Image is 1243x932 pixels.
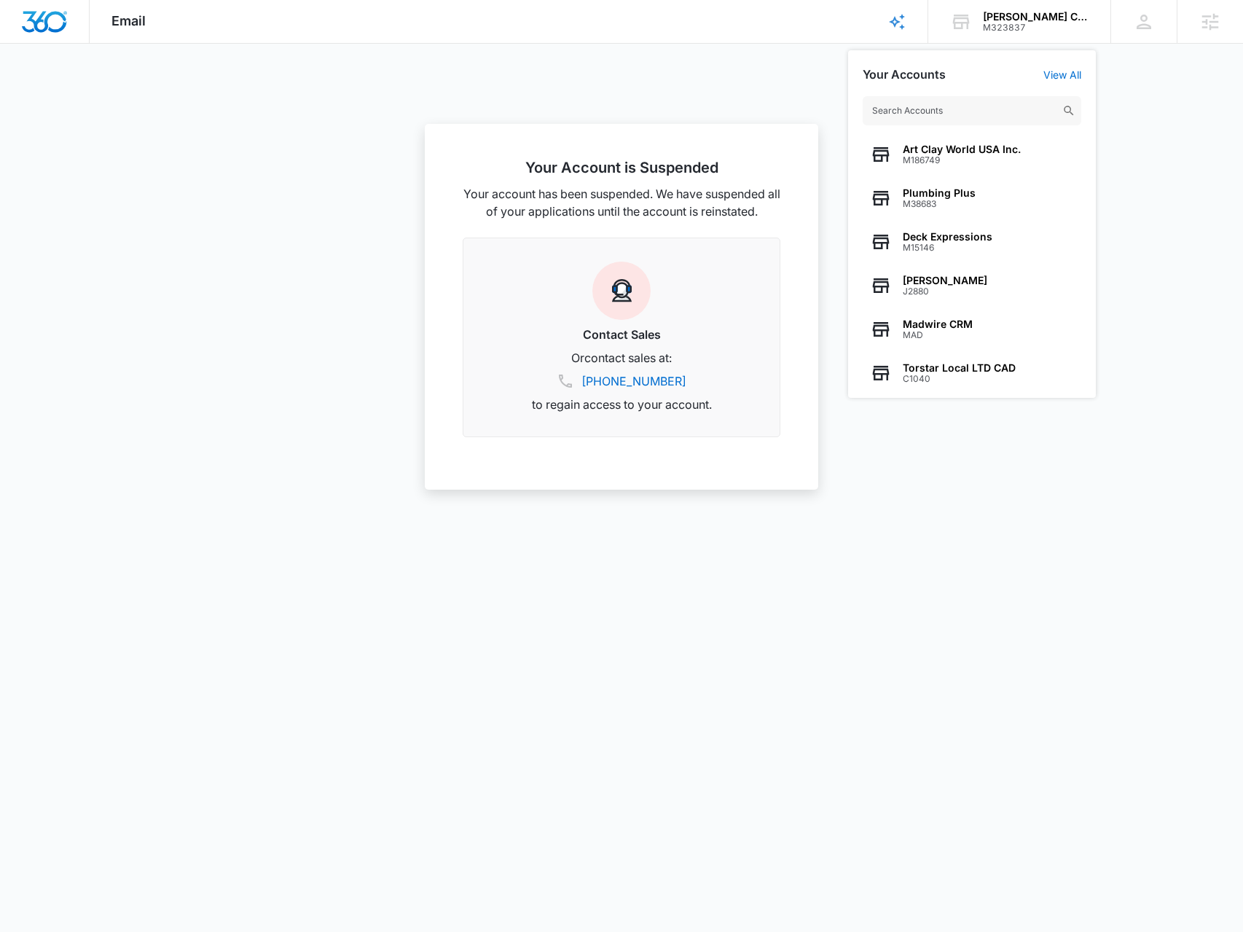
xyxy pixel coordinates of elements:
[903,330,973,340] span: MAD
[903,275,987,286] span: [PERSON_NAME]
[863,264,1081,308] button: [PERSON_NAME]J2880
[903,187,976,199] span: Plumbing Plus
[463,185,780,220] p: Your account has been suspended. We have suspended all of your applications until the account is ...
[903,243,992,253] span: M15146
[111,13,146,28] span: Email
[863,96,1081,125] input: Search Accounts
[863,220,1081,264] button: Deck ExpressionsM15146
[903,362,1016,374] span: Torstar Local LTD CAD
[903,199,976,209] span: M38683
[481,326,762,343] h3: Contact Sales
[863,68,946,82] h2: Your Accounts
[903,231,992,243] span: Deck Expressions
[903,318,973,330] span: Madwire CRM
[903,155,1021,165] span: M186749
[903,374,1016,384] span: C1040
[463,159,780,176] h2: Your Account is Suspended
[863,308,1081,351] button: Madwire CRMMAD
[863,176,1081,220] button: Plumbing PlusM38683
[581,372,686,390] a: [PHONE_NUMBER]
[481,349,762,413] p: Or contact sales at: to regain access to your account.
[1043,68,1081,81] a: View All
[983,11,1089,23] div: account name
[903,286,987,297] span: J2880
[863,133,1081,176] button: Art Clay World USA Inc.M186749
[903,144,1021,155] span: Art Clay World USA Inc.
[863,351,1081,395] button: Torstar Local LTD CADC1040
[983,23,1089,33] div: account id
